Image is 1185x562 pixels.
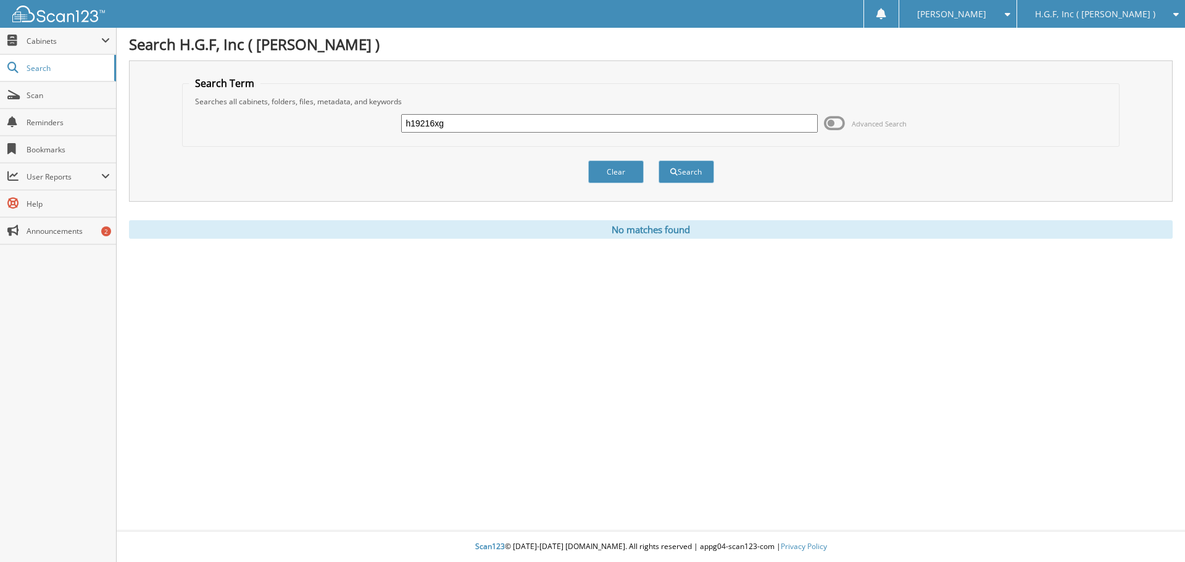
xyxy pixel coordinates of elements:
span: Reminders [27,117,110,128]
span: Help [27,199,110,209]
span: Advanced Search [852,119,907,128]
div: No matches found [129,220,1173,239]
button: Search [659,160,714,183]
div: © [DATE]-[DATE] [DOMAIN_NAME]. All rights reserved | appg04-scan123-com | [117,532,1185,562]
div: 2 [101,226,111,236]
a: Privacy Policy [781,541,827,552]
h1: Search H.G.F, Inc ( [PERSON_NAME] ) [129,34,1173,54]
span: H.G.F, Inc ( [PERSON_NAME] ) [1035,10,1155,18]
span: Announcements [27,226,110,236]
span: Search [27,63,108,73]
span: Bookmarks [27,144,110,155]
span: Scan123 [475,541,505,552]
span: [PERSON_NAME] [917,10,986,18]
div: Searches all cabinets, folders, files, metadata, and keywords [189,96,1113,107]
legend: Search Term [189,76,260,90]
span: User Reports [27,171,101,182]
span: Cabinets [27,36,101,46]
button: Clear [588,160,644,183]
img: scan123-logo-white.svg [12,6,105,22]
span: Scan [27,90,110,101]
